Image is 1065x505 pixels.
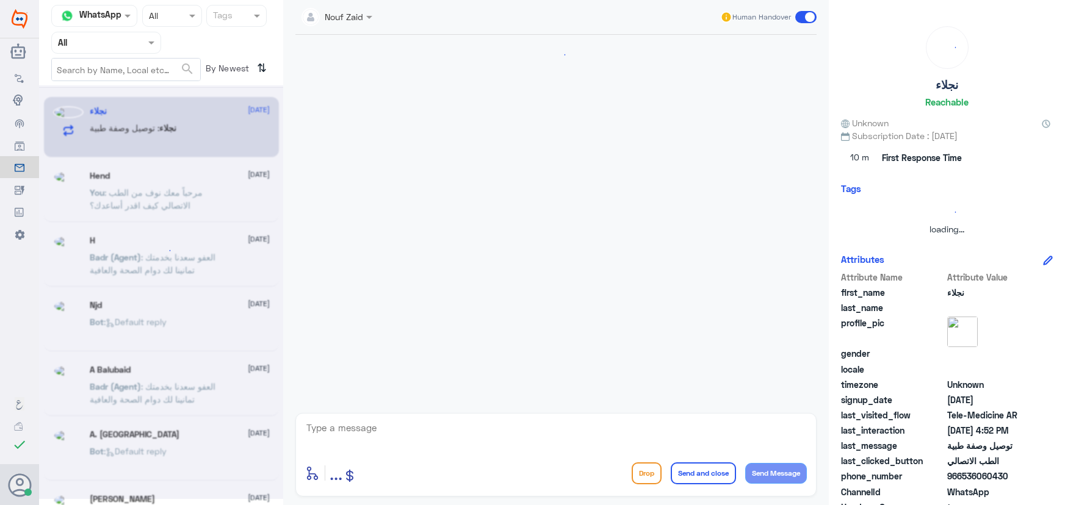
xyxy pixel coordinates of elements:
button: ... [330,459,342,487]
span: By Newest [201,58,252,82]
span: First Response Time [882,151,962,164]
span: last_visited_flow [841,409,945,421]
span: Tele-Medicine AR [947,409,1036,421]
h5: نجلاء [936,78,958,92]
span: loading... [930,224,964,234]
span: 2025-09-04T13:52:09.18Z [947,393,1036,406]
span: Unknown [841,116,889,129]
div: Tags [211,9,233,24]
span: Unknown [947,378,1036,391]
span: الطب الاتصالي [947,454,1036,467]
span: timezone [841,378,945,391]
span: توصيل وصفة طبية [947,439,1036,452]
span: نجلاء [947,286,1036,299]
span: Attribute Name [841,271,945,284]
span: ChannelId [841,485,945,498]
span: last_clicked_button [841,454,945,467]
span: search [180,62,195,76]
h5: عبدالرحمن بن عبدالله [90,494,155,504]
span: null [947,363,1036,376]
h6: Reachable [925,96,969,107]
div: loading... [298,44,814,65]
span: gender [841,347,945,360]
img: Widebot Logo [12,9,27,29]
span: Subscription Date : [DATE] [841,129,1053,142]
button: Avatar [8,473,31,496]
button: Drop [632,462,662,484]
span: null [947,347,1036,360]
div: loading... [151,240,172,261]
button: Send and close [671,462,736,484]
div: loading... [930,30,965,65]
span: phone_number [841,470,945,482]
span: 2025-09-04T13:52:33.062Z [947,424,1036,437]
h6: Attributes [841,254,884,265]
div: loading... [844,201,1050,223]
span: locale [841,363,945,376]
img: picture [947,317,978,347]
span: signup_date [841,393,945,406]
img: whatsapp.png [58,7,76,25]
h6: Tags [841,183,861,194]
input: Search by Name, Local etc… [52,59,200,81]
span: 10 m [841,147,878,169]
button: Send Message [745,463,807,484]
span: last_interaction [841,424,945,437]
span: ... [330,462,342,484]
span: last_message [841,439,945,452]
button: search [180,59,195,79]
span: first_name [841,286,945,299]
i: ⇅ [257,58,267,78]
span: Attribute Value [947,271,1036,284]
span: profile_pic [841,317,945,345]
span: 2 [947,485,1036,498]
i: check [12,437,27,452]
span: last_name [841,301,945,314]
span: Human Handover [732,12,791,23]
span: 966536060430 [947,470,1036,482]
